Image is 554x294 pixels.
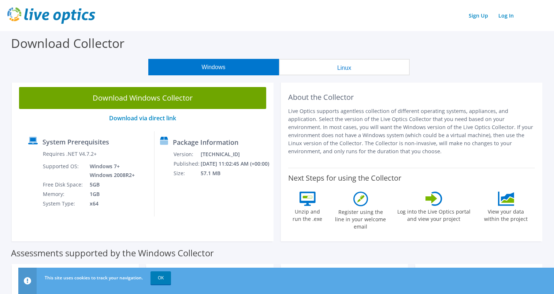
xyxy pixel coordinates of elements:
a: Log In [495,10,517,21]
td: [TECHNICAL_ID] [200,150,270,159]
span: This site uses cookies to track your navigation. [45,275,143,281]
td: Size: [173,169,200,178]
td: Supported OS: [42,162,84,180]
td: System Type: [42,199,84,208]
a: Download Windows Collector [19,87,266,109]
label: Requires .NET V4.7.2+ [43,150,97,158]
td: [DATE] 11:02:45 AM (+00:00) [200,159,270,169]
a: Sign Up [465,10,492,21]
label: Next Steps for using the Collector [288,174,401,182]
td: 5GB [84,180,136,189]
td: Version: [173,150,200,159]
img: live_optics_svg.svg [7,7,95,24]
a: OK [150,271,171,284]
td: Windows 7+ Windows 2008R2+ [84,162,136,180]
td: Published: [173,159,200,169]
button: Windows [148,59,279,75]
td: Free Disk Space: [42,180,84,189]
label: Unzip and run the .exe [291,206,324,223]
label: Assessments supported by the Windows Collector [11,249,214,257]
p: Live Optics supports agentless collection of different operating systems, appliances, and applica... [288,107,535,155]
label: System Prerequisites [42,138,109,146]
button: Linux [279,59,410,75]
h2: About the Collector [288,93,535,102]
td: Memory: [42,189,84,199]
td: 57.1 MB [200,169,270,178]
label: Package Information [173,139,238,146]
a: Download via direct link [109,114,176,122]
td: 1GB [84,189,136,199]
label: Register using the line in your welcome email [333,206,388,230]
label: Download Collector [11,35,124,52]
label: View your data within the project [480,206,532,223]
td: x64 [84,199,136,208]
label: Log into the Live Optics portal and view your project [397,206,471,223]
